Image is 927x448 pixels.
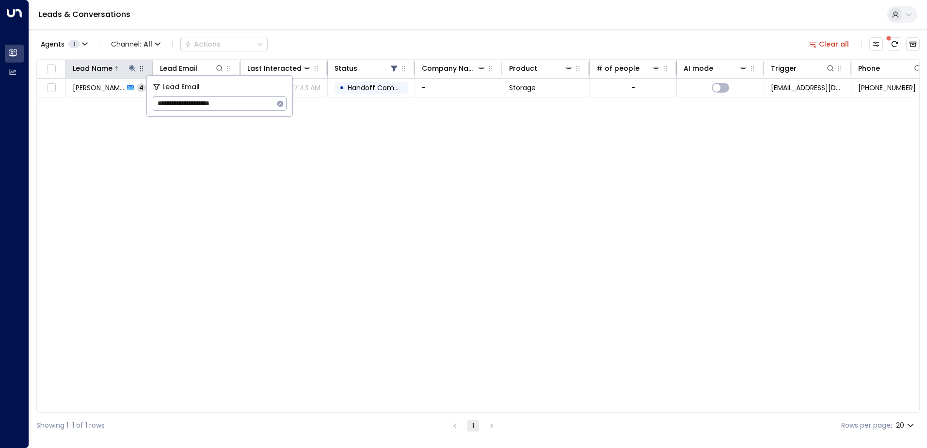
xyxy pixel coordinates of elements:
[415,79,502,97] td: -
[467,420,479,432] button: page 1
[107,37,164,51] span: Channel:
[596,63,639,74] div: # of people
[335,63,357,74] div: Status
[684,63,713,74] div: AI mode
[896,418,916,432] div: 20
[68,40,80,48] span: 1
[869,37,883,51] button: Customize
[36,37,91,51] button: Agents1
[771,63,797,74] div: Trigger
[422,63,486,74] div: Company Name
[160,63,197,74] div: Lead Email
[247,63,312,74] div: Last Interacted
[185,40,221,48] div: Actions
[422,63,477,74] div: Company Name
[45,63,57,75] span: Toggle select all
[684,63,748,74] div: AI mode
[631,83,635,93] div: -
[144,40,152,48] span: All
[160,63,224,74] div: Lead Email
[41,41,64,48] span: Agents
[289,83,320,93] p: 07:43 AM
[137,83,146,92] span: 4
[339,80,344,96] div: •
[45,82,57,94] span: Toggle select row
[771,63,835,74] div: Trigger
[509,63,574,74] div: Product
[805,37,853,51] button: Clear all
[36,420,105,431] div: Showing 1-1 of 1 rows
[348,83,416,93] span: Handoff Completed
[841,420,892,431] label: Rows per page:
[771,83,844,93] span: leads@space-station.co.uk
[858,63,880,74] div: Phone
[906,37,920,51] button: Archived Leads
[107,37,164,51] button: Channel:All
[596,63,661,74] div: # of people
[448,419,498,432] nav: pagination navigation
[73,63,137,74] div: Lead Name
[858,63,923,74] div: Phone
[888,37,901,51] span: There are new threads available. Refresh the grid to view the latest updates.
[162,81,200,93] span: Lead Email
[509,83,536,93] span: Storage
[180,37,268,51] div: Button group with a nested menu
[39,9,130,20] a: Leads & Conversations
[73,83,124,93] span: Nathan Butterfield
[73,63,112,74] div: Lead Name
[180,37,268,51] button: Actions
[335,63,399,74] div: Status
[247,63,302,74] div: Last Interacted
[509,63,537,74] div: Product
[858,83,916,93] span: +447446288850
